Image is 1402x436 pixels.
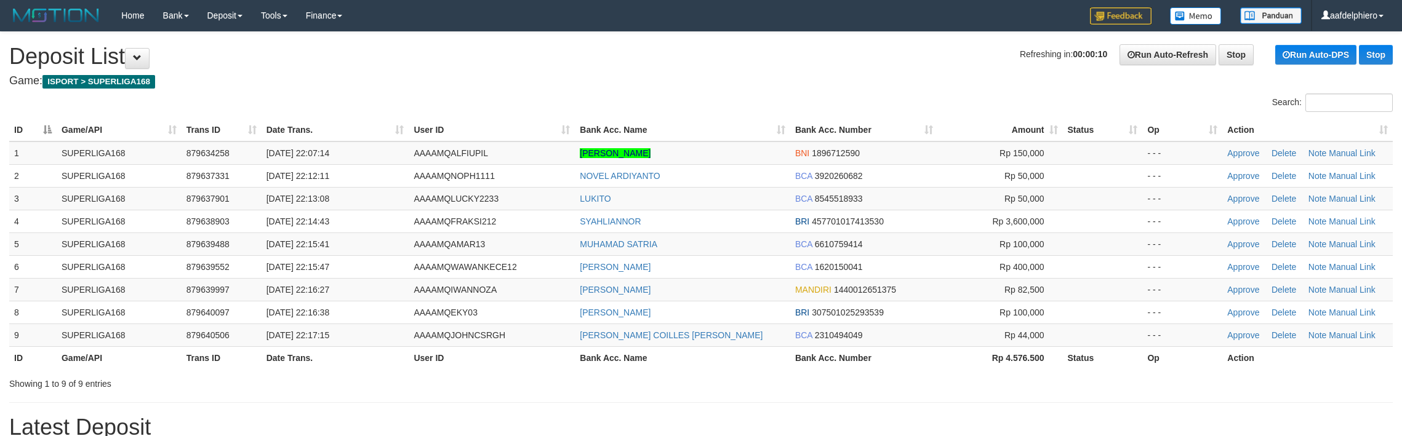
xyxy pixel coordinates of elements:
a: Approve [1227,216,1259,226]
th: User ID [409,346,575,369]
label: Search: [1272,93,1393,112]
a: LUKITO [580,194,611,204]
span: BNI [795,148,809,158]
td: 9 [9,323,57,346]
a: MUHAMAD SATRIA [580,239,657,249]
a: Approve [1227,307,1259,317]
span: AAAAMQNOPH1111 [414,171,495,181]
span: Copy 8545518933 to clipboard [815,194,863,204]
th: Date Trans.: activate to sort column ascending [262,119,409,141]
span: Rp 3,600,000 [992,216,1044,226]
a: Run Auto-DPS [1275,45,1356,65]
span: BCA [795,262,812,272]
a: Note [1308,262,1327,272]
span: AAAAMQIWANNOZA [414,285,497,295]
th: Action: activate to sort column ascending [1222,119,1393,141]
a: Note [1308,171,1327,181]
a: Approve [1227,262,1259,272]
span: 879638903 [186,216,230,226]
span: Refreshing in: [1020,49,1107,59]
span: Rp 50,000 [1004,194,1044,204]
img: MOTION_logo.png [9,6,103,25]
td: SUPERLIGA168 [57,255,182,278]
td: SUPERLIGA168 [57,301,182,323]
td: SUPERLIGA168 [57,323,182,346]
a: Delete [1272,239,1296,249]
span: Rp 100,000 [999,239,1044,249]
a: Note [1308,330,1327,340]
img: Button%20Memo.svg [1170,7,1222,25]
a: Approve [1227,171,1259,181]
span: 879640097 [186,307,230,317]
a: Manual Link [1329,194,1376,204]
td: - - - [1142,301,1222,323]
td: 4 [9,210,57,232]
td: 1 [9,141,57,165]
th: Action [1222,346,1393,369]
a: Stop [1219,44,1254,65]
a: Manual Link [1329,171,1376,181]
span: MANDIRI [795,285,831,295]
span: AAAAMQALFIUPIL [414,148,488,158]
a: Manual Link [1329,262,1376,272]
a: Stop [1359,45,1393,65]
span: [DATE] 22:15:41 [266,239,329,249]
th: Bank Acc. Name: activate to sort column ascending [575,119,790,141]
a: Note [1308,194,1327,204]
span: BCA [795,171,812,181]
td: SUPERLIGA168 [57,187,182,210]
td: - - - [1142,323,1222,346]
a: Delete [1272,194,1296,204]
th: Rp 4.576.500 [938,346,1063,369]
span: [DATE] 22:07:14 [266,148,329,158]
span: BRI [795,307,809,317]
strong: 00:00:10 [1073,49,1107,59]
a: [PERSON_NAME] [580,307,651,317]
th: Game/API: activate to sort column ascending [57,119,182,141]
span: BRI [795,216,809,226]
th: Trans ID [182,346,262,369]
a: Approve [1227,330,1259,340]
div: Showing 1 to 9 of 9 entries [9,373,575,390]
a: NOVEL ARDIYANTO [580,171,660,181]
input: Search: [1305,93,1393,112]
th: Game/API [57,346,182,369]
th: Bank Acc. Name [575,346,790,369]
span: ISPORT > SUPERLIGA168 [42,75,155,89]
th: Bank Acc. Number [790,346,938,369]
span: Copy 1440012651375 to clipboard [834,285,896,295]
a: Note [1308,216,1327,226]
span: Rp 50,000 [1004,171,1044,181]
th: Bank Acc. Number: activate to sort column ascending [790,119,938,141]
td: 7 [9,278,57,301]
td: SUPERLIGA168 [57,164,182,187]
span: [DATE] 22:14:43 [266,216,329,226]
th: Status: activate to sort column ascending [1063,119,1143,141]
th: Trans ID: activate to sort column ascending [182,119,262,141]
td: SUPERLIGA168 [57,141,182,165]
span: 879639552 [186,262,230,272]
span: 879640506 [186,330,230,340]
span: 879637331 [186,171,230,181]
a: Delete [1272,216,1296,226]
a: Delete [1272,262,1296,272]
th: Status [1063,346,1143,369]
a: Manual Link [1329,216,1376,226]
a: Manual Link [1329,307,1376,317]
th: Date Trans. [262,346,409,369]
span: Copy 457701017413530 to clipboard [812,216,884,226]
span: [DATE] 22:16:38 [266,307,329,317]
a: Delete [1272,285,1296,295]
span: 879639488 [186,239,230,249]
a: SYAHLIANNOR [580,216,641,226]
span: BCA [795,330,812,340]
td: 2 [9,164,57,187]
a: Delete [1272,307,1296,317]
th: User ID: activate to sort column ascending [409,119,575,141]
span: Rp 100,000 [999,307,1044,317]
td: SUPERLIGA168 [57,232,182,255]
h4: Game: [9,75,1393,87]
span: [DATE] 22:12:11 [266,171,329,181]
span: [DATE] 22:15:47 [266,262,329,272]
a: [PERSON_NAME] [580,148,651,158]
